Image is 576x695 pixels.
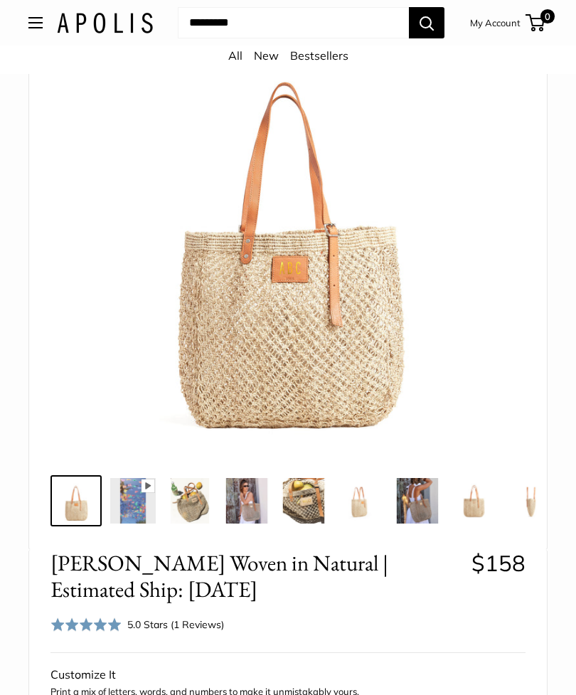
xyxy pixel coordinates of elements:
[409,7,444,38] button: Search
[508,478,554,524] img: Mercado Woven in Natural | Estimated Ship: Oct. 19th
[50,664,526,686] div: Customize It
[254,48,279,63] a: New
[50,550,461,603] span: [PERSON_NAME] Woven in Natural | Estimated Ship: [DATE]
[228,48,242,63] a: All
[338,478,383,524] img: Mercado Woven in Natural | Estimated Ship: Oct. 19th
[540,9,555,23] span: 0
[107,475,159,526] a: Mercado Woven in Natural | Estimated Ship: Oct. 19th
[224,478,270,524] img: Mercado Woven in Natural | Estimated Ship: Oct. 19th
[221,475,272,526] a: Mercado Woven in Natural | Estimated Ship: Oct. 19th
[335,475,386,526] a: Mercado Woven in Natural | Estimated Ship: Oct. 19th
[281,478,326,524] img: Mercado Woven in Natural | Estimated Ship: Oct. 19th
[470,14,521,31] a: My Account
[57,13,153,33] img: Apolis
[452,478,497,524] img: Mercado Woven in Natural | Estimated Ship: Oct. 19th
[178,7,409,38] input: Search...
[527,14,545,31] a: 0
[392,475,443,526] a: Mercado Woven in Natural | Estimated Ship: Oct. 19th
[290,48,348,63] a: Bestsellers
[278,475,329,526] a: Mercado Woven in Natural | Estimated Ship: Oct. 19th
[506,475,557,526] a: Mercado Woven in Natural | Estimated Ship: Oct. 19th
[53,478,99,524] img: Mercado Woven in Natural | Estimated Ship: Oct. 19th
[127,617,224,632] div: 5.0 Stars (1 Reviews)
[167,478,213,524] img: Mercado Woven in Natural | Estimated Ship: Oct. 19th
[395,478,440,524] img: Mercado Woven in Natural | Estimated Ship: Oct. 19th
[28,17,43,28] button: Open menu
[110,478,156,524] img: Mercado Woven in Natural | Estimated Ship: Oct. 19th
[50,614,224,635] div: 5.0 Stars (1 Reviews)
[471,549,526,577] span: $158
[164,475,215,526] a: Mercado Woven in Natural | Estimated Ship: Oct. 19th
[61,4,515,457] img: Mercado Woven in Natural | Estimated Ship: Oct. 19th
[50,475,102,526] a: Mercado Woven in Natural | Estimated Ship: Oct. 19th
[449,475,500,526] a: Mercado Woven in Natural | Estimated Ship: Oct. 19th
